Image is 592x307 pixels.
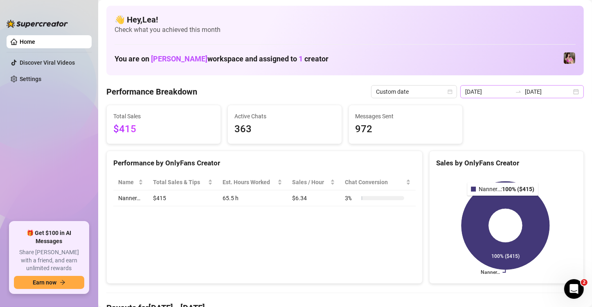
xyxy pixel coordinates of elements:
div: Sales by OnlyFans Creator [436,158,577,169]
span: Name [118,178,137,187]
div: Est. Hours Worked [223,178,276,187]
span: Active Chats [234,112,335,121]
span: 🎁 Get $100 in AI Messages [14,229,84,245]
a: Settings [20,76,41,82]
span: [PERSON_NAME] [151,54,207,63]
text: Nanner… [481,270,500,275]
a: Home [20,38,35,45]
span: 2 [581,279,587,286]
span: Sales / Hour [292,178,329,187]
span: Earn now [33,279,56,286]
span: Total Sales [113,112,214,121]
input: Start date [465,87,512,96]
span: Total Sales & Tips [153,178,206,187]
span: Chat Conversion [345,178,404,187]
td: $6.34 [287,190,340,206]
span: calendar [448,89,452,94]
a: Discover Viral Videos [20,59,75,66]
span: $415 [113,122,214,137]
img: Nanner [564,52,575,64]
div: Performance by OnlyFans Creator [113,158,416,169]
button: Earn nowarrow-right [14,276,84,289]
td: 65.5 h [218,190,287,206]
h4: 👋 Hey, Lea ! [115,14,576,25]
span: to [515,88,522,95]
span: Check what you achieved this month [115,25,576,34]
th: Sales / Hour [287,174,340,190]
span: arrow-right [60,280,65,285]
h1: You are on workspace and assigned to creator [115,54,329,63]
span: 3 % [345,194,358,203]
th: Chat Conversion [340,174,416,190]
img: logo-BBDzfeDw.svg [7,20,68,28]
span: 1 [299,54,303,63]
span: Custom date [376,86,452,98]
td: Nanner… [113,190,148,206]
input: End date [525,87,572,96]
th: Name [113,174,148,190]
h4: Performance Breakdown [106,86,197,97]
span: 972 [356,122,456,137]
span: Share [PERSON_NAME] with a friend, and earn unlimited rewards [14,248,84,273]
th: Total Sales & Tips [148,174,217,190]
iframe: Intercom live chat [564,279,584,299]
td: $415 [148,190,217,206]
span: Messages Sent [356,112,456,121]
span: swap-right [515,88,522,95]
span: 363 [234,122,335,137]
